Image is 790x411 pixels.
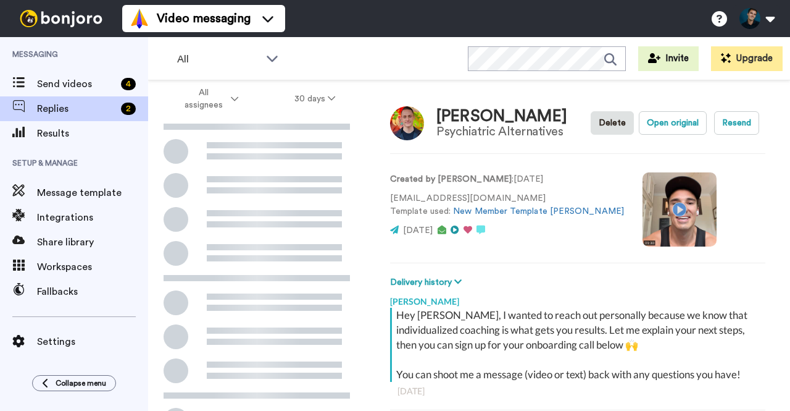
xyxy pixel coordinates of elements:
img: bj-logo-header-white.svg [15,10,107,27]
span: All assignees [178,87,228,111]
button: Upgrade [711,46,783,71]
span: Collapse menu [56,378,106,388]
span: Message template [37,185,148,200]
div: [DATE] [397,385,758,397]
span: Fallbacks [37,284,148,299]
div: [PERSON_NAME] [390,289,765,308]
button: Resend [714,111,759,135]
div: Hey [PERSON_NAME], I wanted to reach out personally because we know that individualized coaching ... [396,308,762,382]
span: Video messaging [157,10,251,27]
img: vm-color.svg [130,9,149,28]
p: : [DATE] [390,173,624,186]
span: [DATE] [403,226,433,235]
span: Settings [37,334,148,349]
a: New Member Template [PERSON_NAME] [453,207,624,216]
button: Collapse menu [32,375,116,391]
span: All [177,52,260,67]
div: 4 [121,78,136,90]
button: Invite [638,46,699,71]
div: 2 [121,103,136,115]
span: Send videos [37,77,116,91]
span: Workspaces [37,260,148,274]
button: 30 days [267,88,364,110]
div: [PERSON_NAME] [436,108,567,125]
strong: Created by [PERSON_NAME] [390,175,512,184]
button: Open original [639,111,707,135]
span: Replies [37,101,116,116]
button: Delivery history [390,276,465,289]
button: All assignees [151,82,267,116]
span: Share library [37,235,148,250]
span: Results [37,126,148,141]
p: [EMAIL_ADDRESS][DOMAIN_NAME] Template used: [390,192,624,218]
img: Image of Ryan Halquist [390,106,424,140]
div: Psychiatric Alternatives [436,125,567,138]
button: Delete [591,111,634,135]
span: Integrations [37,210,148,225]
